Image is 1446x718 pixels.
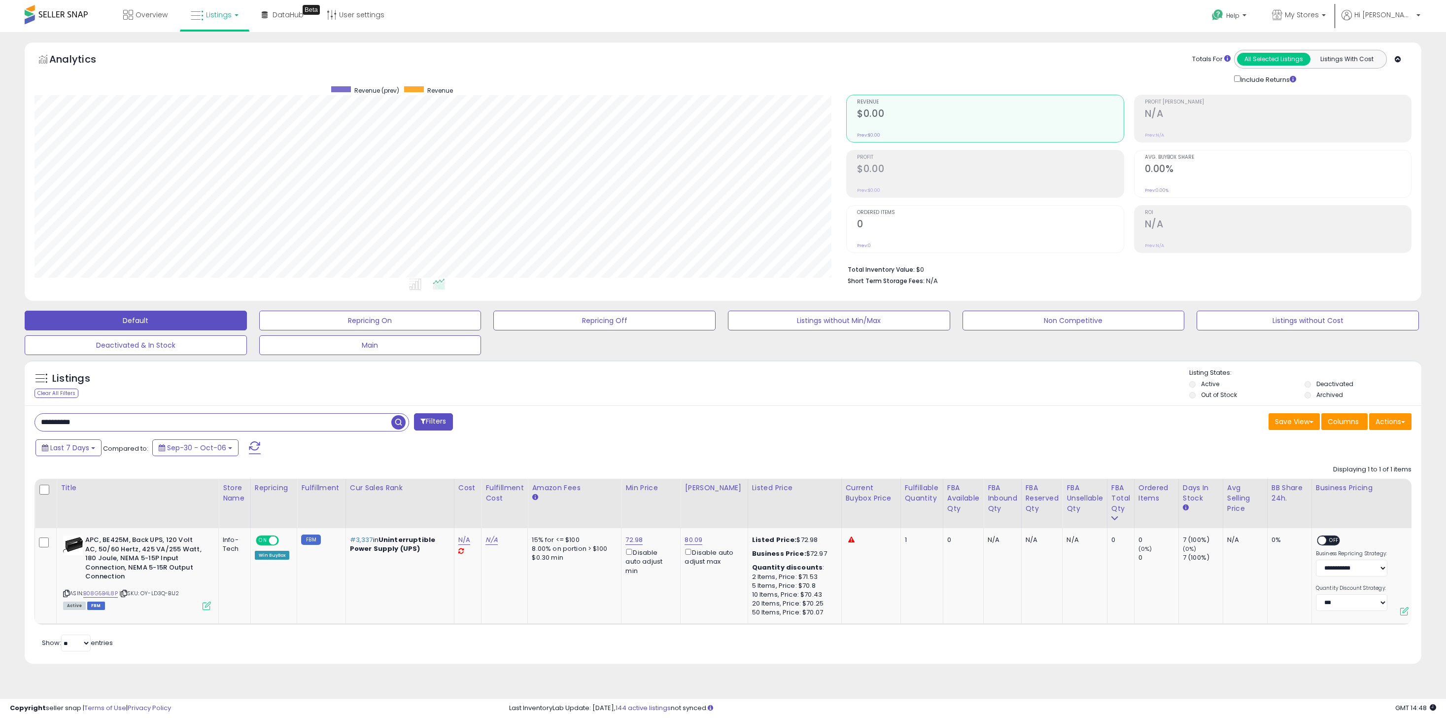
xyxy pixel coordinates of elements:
[1237,53,1310,66] button: All Selected Listings
[301,535,320,545] small: FBM
[1227,536,1260,544] div: N/A
[1067,483,1103,514] div: FBA Unsellable Qty
[1145,132,1164,138] small: Prev: N/A
[685,483,743,493] div: [PERSON_NAME]
[963,311,1185,330] button: Non Competitive
[255,551,290,560] div: Win BuyBox
[1316,585,1387,592] label: Quantity Discount Strategy:
[532,493,538,502] small: Amazon Fees.
[1138,545,1152,553] small: (0%)
[685,535,702,545] a: 80.09
[752,549,806,558] b: Business Price:
[857,163,1123,177] h2: $0.00
[947,483,979,514] div: FBA Available Qty
[625,547,673,575] div: Disable auto adjust min
[532,483,617,493] div: Amazon Fees
[1145,243,1164,249] small: Prev: N/A
[752,608,834,617] div: 50 Items, Price: $70.07
[458,535,470,545] a: N/A
[752,549,834,558] div: $72.97
[685,547,740,566] div: Disable auto adjust max
[1326,537,1342,545] span: OFF
[532,544,614,553] div: 8.00% on portion > $100
[848,263,1404,275] li: $0
[427,86,453,95] span: Revenue
[1201,380,1219,388] label: Active
[87,602,105,610] span: FBM
[625,483,676,493] div: Min Price
[259,311,482,330] button: Repricing On
[1067,536,1100,544] div: N/A
[988,536,1014,544] div: N/A
[1026,536,1055,544] div: N/A
[350,535,373,544] span: #3,337
[752,563,823,572] b: Quantity discounts
[1342,10,1420,32] a: Hi [PERSON_NAME]
[905,536,935,544] div: 1
[857,100,1123,105] span: Revenue
[1204,1,1256,32] a: Help
[1227,483,1263,514] div: Avg Selling Price
[1145,100,1411,105] span: Profit [PERSON_NAME]
[49,52,115,69] h5: Analytics
[752,483,837,493] div: Listed Price
[532,536,614,544] div: 15% for <= $100
[1183,483,1219,503] div: Days In Stock
[206,10,232,20] span: Listings
[752,573,834,581] div: 2 Items, Price: $71.53
[52,372,90,386] h5: Listings
[848,265,915,274] b: Total Inventory Value:
[136,10,168,20] span: Overview
[42,638,113,647] span: Show: entries
[846,483,896,503] div: Current Buybox Price
[857,187,880,193] small: Prev: $0.00
[223,483,246,503] div: Store Name
[1272,483,1308,503] div: BB Share 24h.
[1026,483,1059,514] div: FBA Reserved Qty
[1111,536,1127,544] div: 0
[1138,536,1178,544] div: 0
[493,311,716,330] button: Repricing Off
[85,536,205,584] b: APC, BE425M, Back UPS, 120 Volt AC, 50/60 Hertz, 425 VA/255 Watt, 180 Joule, NEMA 5-15P Input Con...
[926,276,938,286] span: N/A
[752,581,834,590] div: 5 Items, Price: $70.8
[350,536,447,553] p: in
[1145,187,1169,193] small: Prev: 0.00%
[1316,391,1343,399] label: Archived
[61,483,214,493] div: Title
[625,535,643,545] a: 72.98
[103,444,148,453] span: Compared to:
[1111,483,1130,514] div: FBA Total Qty
[1285,10,1319,20] span: My Stores
[947,536,976,544] div: 0
[857,243,871,249] small: Prev: 0
[1369,413,1412,430] button: Actions
[414,413,452,431] button: Filters
[857,108,1123,121] h2: $0.00
[752,599,834,608] div: 20 Items, Price: $70.25
[35,439,102,456] button: Last 7 Days
[458,483,478,493] div: Cost
[1328,417,1359,427] span: Columns
[301,483,341,493] div: Fulfillment
[1192,55,1231,64] div: Totals For
[1310,53,1383,66] button: Listings With Cost
[752,563,834,572] div: :
[1211,9,1224,21] i: Get Help
[1183,553,1223,562] div: 7 (100%)
[257,537,269,545] span: ON
[119,589,179,597] span: | SKU: OY-LD3Q-BIJ2
[350,535,435,553] span: Uninterruptible Power Supply (UPS)
[63,536,83,555] img: 41YXB7seQbL._SL40_.jpg
[1145,163,1411,177] h2: 0.00%
[277,537,293,545] span: OFF
[354,86,399,95] span: Revenue (prev)
[1272,536,1304,544] div: 0%
[25,335,247,355] button: Deactivated & In Stock
[988,483,1017,514] div: FBA inbound Qty
[1145,210,1411,215] span: ROI
[25,311,247,330] button: Default
[223,536,243,553] div: Info-Tech
[1197,311,1419,330] button: Listings without Cost
[857,132,880,138] small: Prev: $0.00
